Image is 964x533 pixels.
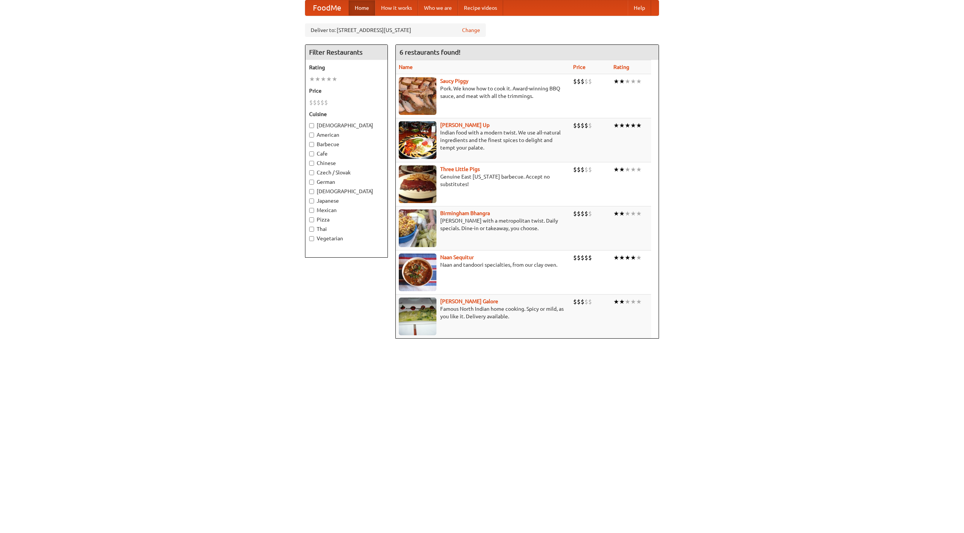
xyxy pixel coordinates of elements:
[613,121,619,130] li: ★
[440,254,474,260] a: Naan Sequitur
[584,254,588,262] li: $
[309,151,314,156] input: Cafe
[613,64,629,70] a: Rating
[577,254,581,262] li: $
[619,254,625,262] li: ★
[399,209,436,247] img: bhangra.jpg
[309,110,384,118] h5: Cuisine
[399,217,567,232] p: [PERSON_NAME] with a metropolitan twist. Daily specials. Dine-in or takeaway, you choose.
[619,298,625,306] li: ★
[309,208,314,213] input: Mexican
[577,298,581,306] li: $
[628,0,651,15] a: Help
[309,64,384,71] h5: Rating
[317,98,320,107] li: $
[309,133,314,137] input: American
[326,75,332,83] li: ★
[309,188,384,195] label: [DEMOGRAPHIC_DATA]
[625,209,630,218] li: ★
[440,166,480,172] a: Three Little Pigs
[309,227,314,232] input: Thai
[324,98,328,107] li: $
[619,209,625,218] li: ★
[309,169,384,176] label: Czech / Slovak
[584,209,588,218] li: $
[573,254,577,262] li: $
[309,87,384,95] h5: Price
[309,216,384,223] label: Pizza
[309,189,314,194] input: [DEMOGRAPHIC_DATA]
[581,209,584,218] li: $
[400,49,461,56] ng-pluralize: 6 restaurants found!
[309,159,384,167] label: Chinese
[309,206,384,214] label: Mexican
[625,298,630,306] li: ★
[399,165,436,203] img: littlepigs.jpg
[577,165,581,174] li: $
[636,165,642,174] li: ★
[581,77,584,86] li: $
[573,298,577,306] li: $
[619,165,625,174] li: ★
[573,121,577,130] li: $
[309,199,314,203] input: Japanese
[462,26,480,34] a: Change
[588,165,592,174] li: $
[573,64,586,70] a: Price
[399,121,436,159] img: curryup.jpg
[305,23,486,37] div: Deliver to: [STREET_ADDRESS][US_STATE]
[309,161,314,166] input: Chinese
[573,165,577,174] li: $
[315,75,320,83] li: ★
[630,254,636,262] li: ★
[588,209,592,218] li: $
[309,217,314,222] input: Pizza
[630,298,636,306] li: ★
[309,236,314,241] input: Vegetarian
[630,121,636,130] li: ★
[309,122,384,129] label: [DEMOGRAPHIC_DATA]
[309,197,384,205] label: Japanese
[577,77,581,86] li: $
[573,209,577,218] li: $
[418,0,458,15] a: Who we are
[584,165,588,174] li: $
[309,123,314,128] input: [DEMOGRAPHIC_DATA]
[375,0,418,15] a: How it works
[581,298,584,306] li: $
[399,298,436,335] img: currygalore.jpg
[625,165,630,174] li: ★
[309,225,384,233] label: Thai
[399,261,567,269] p: Naan and tandoori specialties, from our clay oven.
[588,298,592,306] li: $
[613,209,619,218] li: ★
[309,131,384,139] label: American
[305,0,349,15] a: FoodMe
[636,77,642,86] li: ★
[305,45,387,60] h4: Filter Restaurants
[636,254,642,262] li: ★
[625,77,630,86] li: ★
[309,75,315,83] li: ★
[581,254,584,262] li: $
[581,165,584,174] li: $
[581,121,584,130] li: $
[613,298,619,306] li: ★
[573,77,577,86] li: $
[440,210,490,216] a: Birmingham Bhangra
[613,165,619,174] li: ★
[309,141,384,148] label: Barbecue
[399,173,567,188] p: Genuine East [US_STATE] barbecue. Accept no substitutes!
[399,254,436,291] img: naansequitur.jpg
[309,180,314,185] input: German
[440,122,490,128] b: [PERSON_NAME] Up
[309,150,384,157] label: Cafe
[309,178,384,186] label: German
[584,298,588,306] li: $
[309,170,314,175] input: Czech / Slovak
[625,254,630,262] li: ★
[613,77,619,86] li: ★
[625,121,630,130] li: ★
[630,165,636,174] li: ★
